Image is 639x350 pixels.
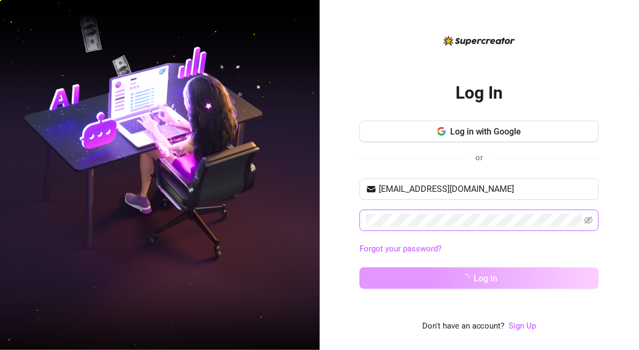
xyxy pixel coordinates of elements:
[461,274,469,282] span: loading
[359,243,599,256] a: Forgot your password?
[475,153,483,162] span: or
[359,267,599,289] button: Log in
[456,82,503,104] h2: Log In
[422,320,505,333] span: Don't have an account?
[444,36,515,46] img: logo-BBDzfeDw.svg
[359,121,599,142] button: Log in with Google
[450,126,522,137] span: Log in with Google
[379,183,592,196] input: Your email
[474,273,497,284] span: Log in
[584,216,593,225] span: eye-invisible
[359,244,442,254] a: Forgot your password?
[509,320,537,333] a: Sign Up
[509,321,537,331] a: Sign Up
